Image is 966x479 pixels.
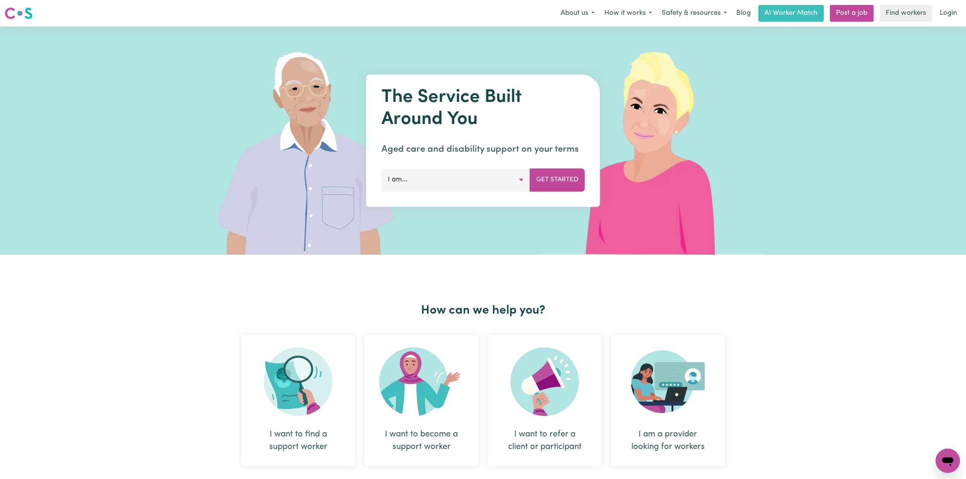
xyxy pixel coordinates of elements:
h1: The Service Built Around You [381,87,585,130]
a: Blog [732,5,755,22]
button: I am... [381,168,530,191]
iframe: Button to launch messaging window [936,449,960,473]
button: Safety & resources [657,5,732,21]
div: I am a provider looking for workers [611,335,725,466]
a: AI Worker Match [758,5,824,22]
img: Provider [631,347,705,416]
button: About us [556,5,599,21]
div: I want to find a support worker [259,428,337,453]
img: Careseekers logo [5,6,33,20]
a: Find workers [880,5,932,22]
a: Login [935,5,961,22]
h2: How can we help you? [237,303,729,318]
button: How it works [599,5,657,21]
div: I am a provider looking for workers [629,428,707,453]
a: Post a job [830,5,874,22]
div: I want to become a support worker [383,428,460,453]
img: Search [264,347,332,416]
div: I want to become a support worker [364,335,478,466]
img: Become Worker [379,347,464,416]
div: I want to refer a client or participant [488,335,602,466]
button: Get Started [530,168,585,191]
a: Careseekers logo [5,5,33,22]
img: Refer [510,347,579,416]
div: I want to find a support worker [241,335,355,466]
div: I want to refer a client or participant [506,428,583,453]
p: Aged care and disability support on your terms [381,143,585,156]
